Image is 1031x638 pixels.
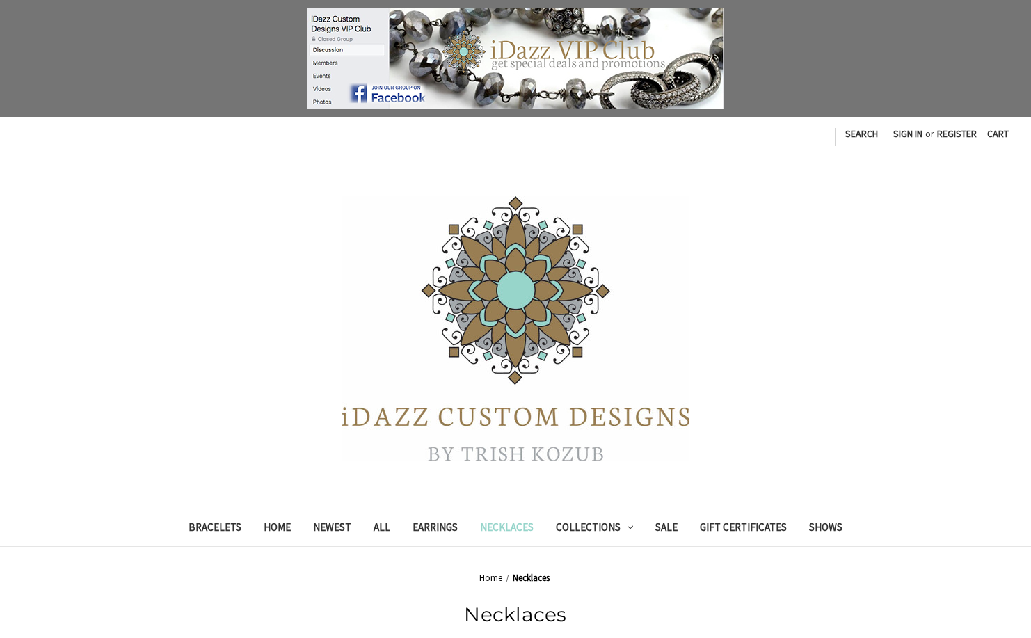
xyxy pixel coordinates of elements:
[924,127,936,141] span: or
[177,512,253,546] a: Bracelets
[644,512,689,546] a: Sale
[980,117,1016,151] a: Cart
[886,117,930,151] a: Sign in
[362,512,401,546] a: All
[342,196,689,461] img: iDazz Custom Designs
[98,8,933,109] a: Join the group!
[479,572,502,584] a: Home
[127,571,904,585] nav: Breadcrumb
[253,512,302,546] a: Home
[513,572,550,584] a: Necklaces
[987,127,1009,140] span: Cart
[401,512,469,546] a: Earrings
[833,122,838,149] li: |
[469,512,545,546] a: Necklaces
[127,600,904,629] h1: Necklaces
[302,512,362,546] a: Newest
[838,117,886,151] a: Search
[689,512,798,546] a: Gift Certificates
[798,512,854,546] a: Shows
[929,117,984,151] a: Register
[545,512,645,546] a: Collections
